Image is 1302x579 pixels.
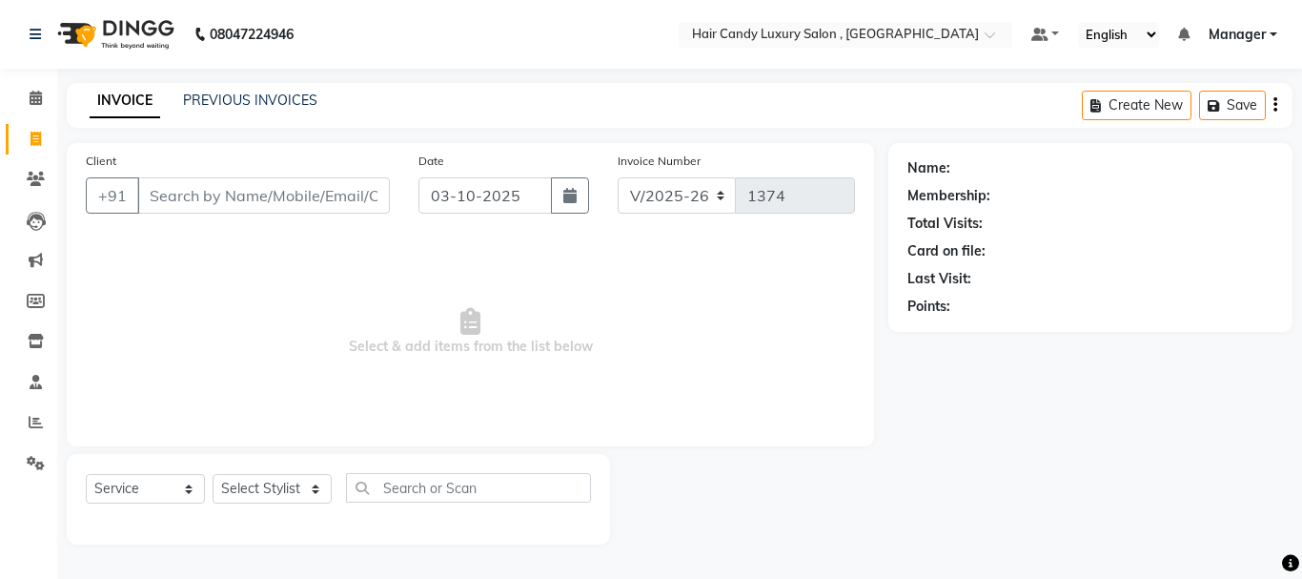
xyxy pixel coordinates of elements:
[1209,25,1266,45] span: Manager
[907,269,971,289] div: Last Visit:
[907,241,986,261] div: Card on file:
[418,153,444,170] label: Date
[137,177,390,214] input: Search by Name/Mobile/Email/Code
[618,153,701,170] label: Invoice Number
[907,297,950,317] div: Points:
[346,473,591,503] input: Search or Scan
[183,92,317,109] a: PREVIOUS INVOICES
[90,84,160,118] a: INVOICE
[1199,91,1266,120] button: Save
[86,177,139,214] button: +91
[86,237,855,427] span: Select & add items from the list below
[210,8,294,61] b: 08047224946
[49,8,179,61] img: logo
[907,186,990,206] div: Membership:
[907,158,950,178] div: Name:
[907,214,983,234] div: Total Visits:
[1082,91,1191,120] button: Create New
[86,153,116,170] label: Client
